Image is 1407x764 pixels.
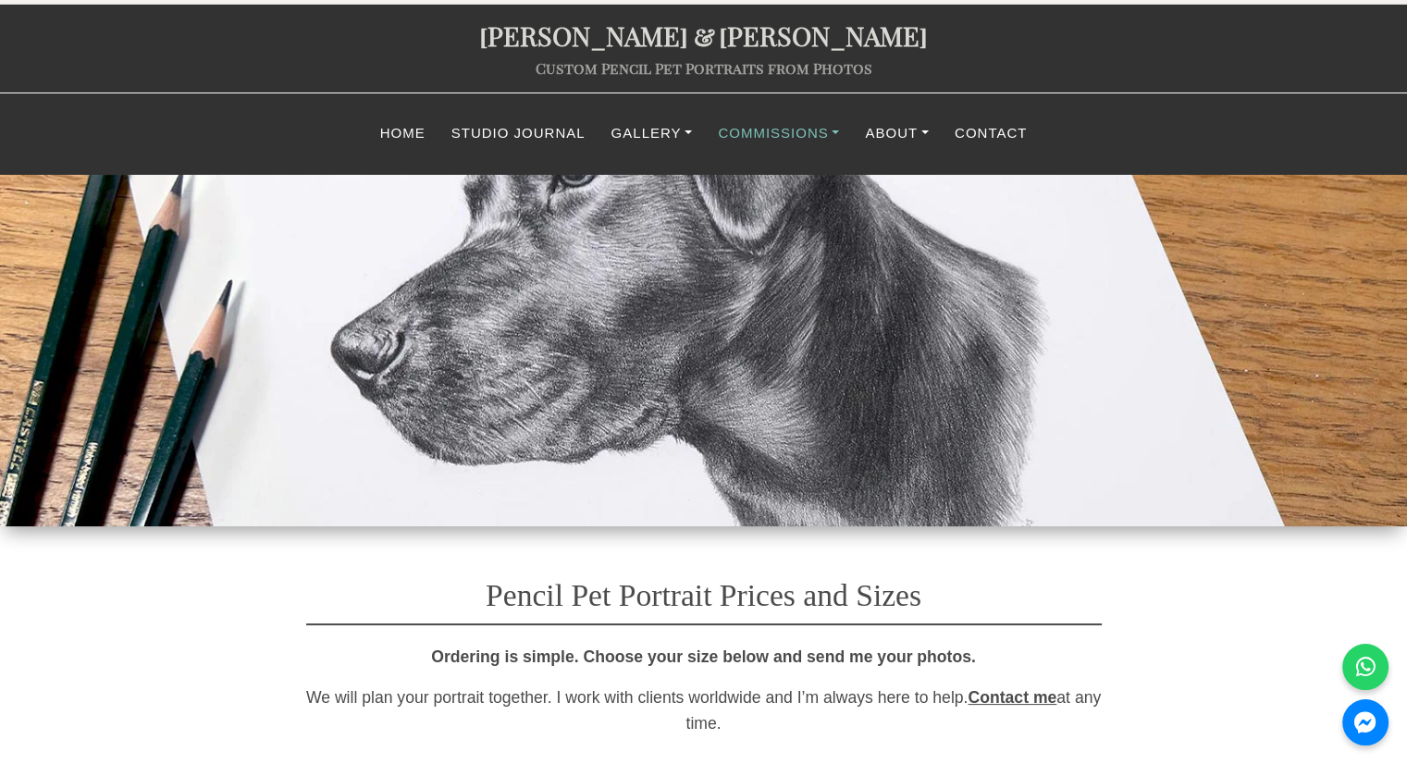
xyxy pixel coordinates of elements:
[599,116,706,152] a: Gallery
[306,684,1102,736] p: We will plan your portrait together. I work with clients worldwide and I’m always here to help. a...
[705,116,852,152] a: Commissions
[942,116,1040,152] a: Contact
[306,549,1102,625] h1: Pencil Pet Portrait Prices and Sizes
[306,644,1102,670] p: Ordering is simple. Choose your size below and send me your photos.
[1342,699,1388,746] a: Messenger
[688,18,719,53] span: &
[479,18,928,53] a: [PERSON_NAME]&[PERSON_NAME]
[438,116,599,152] a: Studio Journal
[1342,644,1388,690] a: WhatsApp
[536,58,872,78] a: Custom Pencil Pet Portraits from Photos
[968,688,1056,707] a: Contact me
[367,116,438,152] a: Home
[852,116,942,152] a: About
